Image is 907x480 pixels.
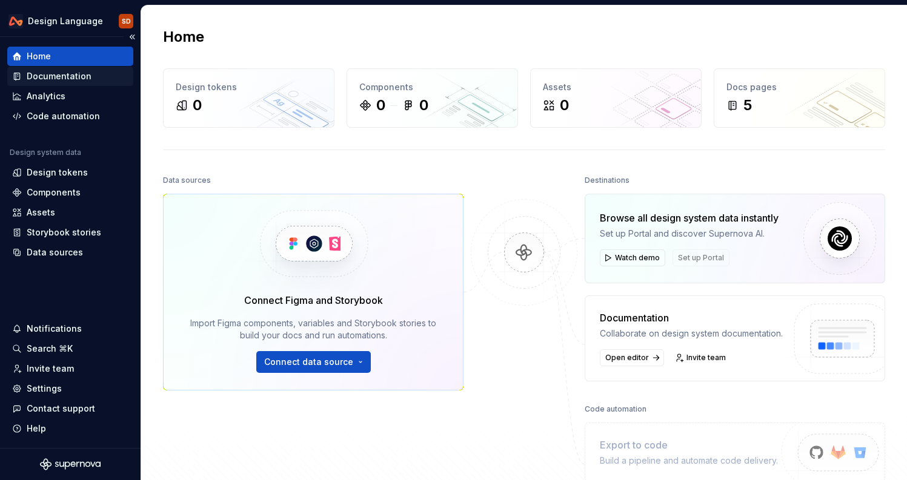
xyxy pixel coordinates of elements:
[8,14,23,28] img: 0733df7c-e17f-4421-95a9-ced236ef1ff0.png
[7,359,133,378] a: Invite team
[347,68,518,128] a: Components00
[600,327,783,340] div: Collaborate on design system documentation.
[530,68,702,128] a: Assets0
[2,8,138,34] button: Design LanguageSD
[615,253,660,263] span: Watch demo
[605,353,649,363] span: Open editor
[7,47,133,66] a: Home
[122,16,131,26] div: SD
[7,399,133,418] button: Contact support
[256,351,371,373] button: Connect data source
[163,68,334,128] a: Design tokens0
[27,363,74,375] div: Invite team
[27,110,100,122] div: Code automation
[359,81,505,93] div: Components
[264,356,353,368] span: Connect data source
[27,166,88,179] div: Design tokens
[27,343,73,355] div: Search ⌘K
[7,319,133,338] button: Notifications
[181,317,446,341] div: Import Figma components, variables and Storybook stories to build your docs and run automations.
[560,96,569,115] div: 0
[27,186,81,199] div: Components
[743,96,752,115] div: 5
[27,323,82,335] div: Notifications
[726,81,872,93] div: Docs pages
[163,172,211,189] div: Data sources
[671,349,731,366] a: Invite team
[714,68,885,128] a: Docs pages5
[376,96,385,115] div: 0
[7,183,133,202] a: Components
[7,339,133,358] button: Search ⌘K
[40,458,101,470] svg: Supernova Logo
[7,243,133,262] a: Data sources
[27,70,91,82] div: Documentation
[10,148,81,157] div: Design system data
[585,401,646,418] div: Code automation
[7,203,133,222] a: Assets
[600,438,778,452] div: Export to code
[7,379,133,398] a: Settings
[600,349,664,366] a: Open editor
[7,87,133,106] a: Analytics
[27,90,65,102] div: Analytics
[7,163,133,182] a: Design tokens
[543,81,689,93] div: Assets
[600,228,779,240] div: Set up Portal and discover Supernova AI.
[124,28,141,45] button: Collapse sidebar
[27,246,83,258] div: Data sources
[7,67,133,86] a: Documentation
[600,211,779,225] div: Browse all design system data instantly
[193,96,202,115] div: 0
[176,81,322,93] div: Design tokens
[7,419,133,438] button: Help
[27,422,46,435] div: Help
[686,353,726,363] span: Invite team
[28,15,103,27] div: Design Language
[163,27,204,47] h2: Home
[27,50,51,62] div: Home
[244,293,383,307] div: Connect Figma and Storybook
[600,249,665,266] button: Watch demo
[27,206,55,219] div: Assets
[27,226,101,238] div: Storybook stories
[27,403,95,415] div: Contact support
[27,383,62,395] div: Settings
[600,311,783,325] div: Documentation
[585,172,630,189] div: Destinations
[7,223,133,242] a: Storybook stories
[600,455,778,467] div: Build a pipeline and automate code delivery.
[7,107,133,126] a: Code automation
[419,96,428,115] div: 0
